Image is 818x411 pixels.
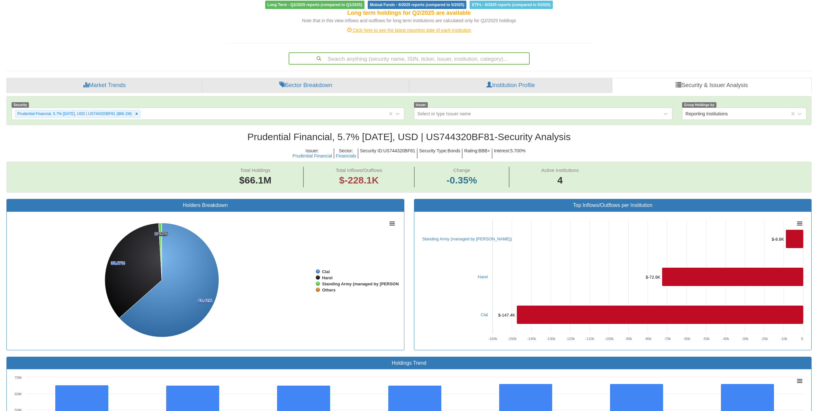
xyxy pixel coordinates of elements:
[686,111,728,117] div: Reporting Institutions
[111,261,125,265] tspan: 35.67%
[414,102,428,108] span: Issuer
[418,148,463,158] h5: Security Type : Bonds
[664,337,671,341] text: -70k
[265,1,364,9] span: Long Term - Q2/2025 reports (compared to Q1/2025)
[6,78,202,93] a: Market Trends
[368,1,466,9] span: Mutual Funds - 6/2025 reports (compared to 5/2025)
[508,337,517,341] text: -150k
[334,148,358,158] h5: Sector :
[742,337,749,341] text: -30k
[541,174,579,187] span: 4
[322,269,330,274] tspan: Clal
[703,337,710,341] text: -50k
[221,27,597,33] div: Click here to see the latest reporting date of each institution
[291,148,334,158] h5: Issuer :
[322,281,416,286] tspan: Standing Army (managed by [PERSON_NAME])
[682,102,716,108] span: Group Holdings by
[12,202,399,208] h3: Holders Breakdown
[322,288,336,292] tspan: Others
[422,237,512,241] a: Standing Army (managed by [PERSON_NAME])
[156,231,168,236] tspan: 0.02%
[453,167,470,173] span: Change
[498,313,515,317] tspan: $-147.4K
[722,337,729,341] text: -40k
[470,1,553,9] span: ETFs - 6/2025 reports (compared to 5/2025)
[339,175,379,185] span: $-228.1K
[226,9,592,17] div: Long term holdings for Q2/2025 are available
[292,154,332,158] button: Prudential Financial
[492,148,527,158] h5: Interest : 5.700%
[15,110,133,118] div: Prudential Financial, 5.7% [DATE], USD | US744320BF81 ($66.1M)
[780,337,787,341] text: -10k
[336,154,356,158] button: Financials
[488,337,497,341] text: -160k
[240,167,270,173] span: Total Holdings
[585,337,594,341] text: -110k
[612,78,812,93] a: Security & Issuer Analysis
[646,275,661,280] tspan: $-72.6K
[15,392,22,396] text: 60M
[546,337,555,341] text: -130k
[289,53,529,64] div: Search anything (security name, ISIN, ticker, issuer, institution, category)...
[478,274,488,279] a: Harel
[202,78,409,93] a: Sector Breakdown
[198,298,212,303] tspan: 63.42%
[644,337,652,341] text: -80k
[605,337,614,341] text: -100k
[527,337,536,341] text: -140k
[336,167,382,173] span: Total Inflows/Outflows
[772,237,784,242] tspan: $-8.8K
[239,175,271,185] span: $66.1M
[409,78,612,93] a: Institution Profile
[801,337,803,341] text: 0
[322,275,333,280] tspan: Harel
[358,148,418,158] h5: Security ID : US744320BF81
[419,202,807,208] h3: Top Inflows/Outflows per Institution
[566,337,575,341] text: -120k
[6,131,812,142] h2: Prudential Financial, 5.7% [DATE], USD | US744320BF81 - Security Analysis
[463,148,492,158] h5: Rating : BBB+
[625,337,632,341] text: -90k
[12,360,806,366] h3: Holdings Trend
[481,312,488,317] a: Clal
[12,102,29,108] span: Security
[683,337,690,341] text: -60k
[155,231,166,236] tspan: 0.88%
[226,17,592,24] div: Note that in this view inflows and outflows for long term institutions are calculated only for Q2...
[541,167,579,173] span: Active Institutions
[15,376,22,380] text: 70M
[446,174,477,187] span: -0.35%
[761,337,768,341] text: -20k
[418,111,471,117] div: Select or type Issuer name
